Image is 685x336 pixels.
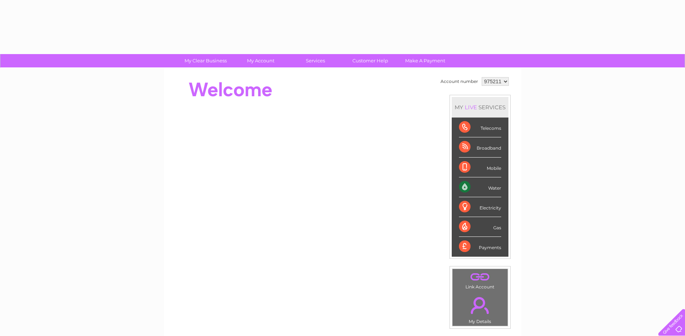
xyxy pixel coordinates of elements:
[176,54,235,67] a: My Clear Business
[459,118,501,137] div: Telecoms
[231,54,290,67] a: My Account
[459,197,501,217] div: Electricity
[463,104,478,111] div: LIVE
[452,269,508,291] td: Link Account
[452,291,508,326] td: My Details
[459,237,501,256] div: Payments
[439,75,480,88] td: Account number
[341,54,400,67] a: Customer Help
[459,137,501,157] div: Broadband
[459,217,501,237] div: Gas
[459,158,501,177] div: Mobile
[454,271,506,283] a: .
[286,54,345,67] a: Services
[395,54,455,67] a: Make A Payment
[454,293,506,318] a: .
[452,97,508,118] div: MY SERVICES
[459,177,501,197] div: Water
